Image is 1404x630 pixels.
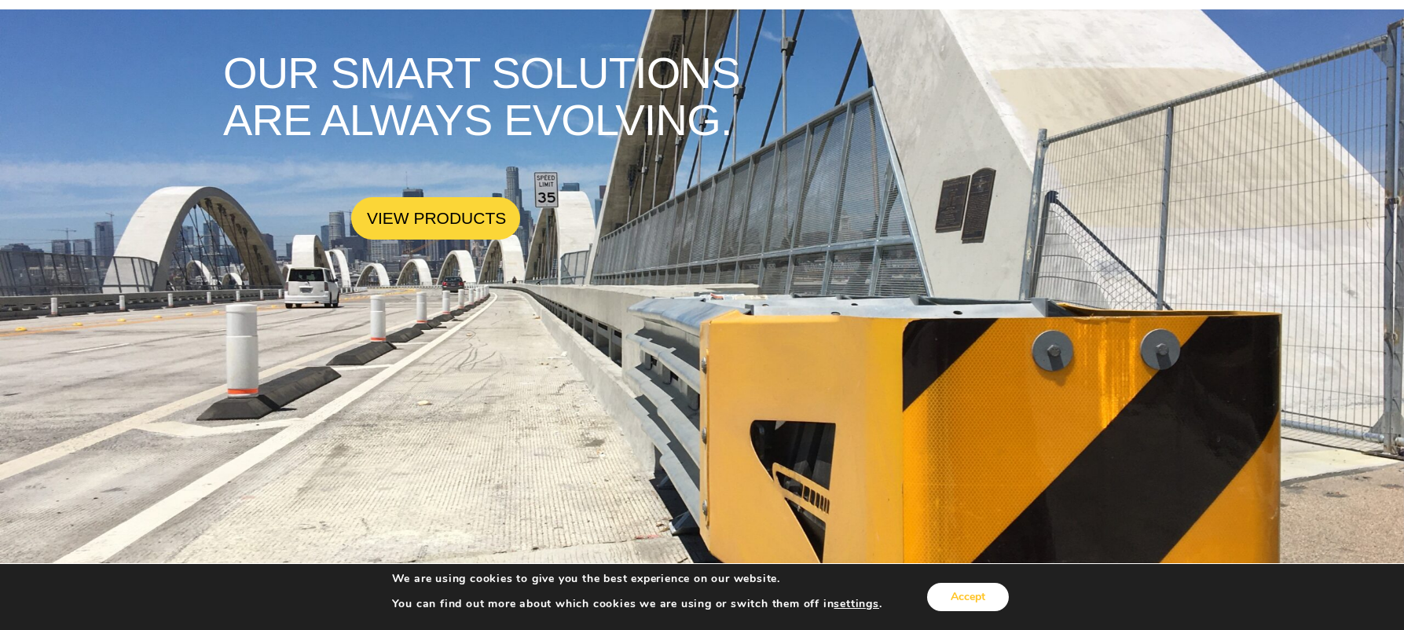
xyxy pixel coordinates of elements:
p: You can find out more about which cookies we are using or switch them off in . [392,597,882,611]
p: We are using cookies to give you the best experience on our website. [392,572,882,586]
button: Accept [927,583,1009,611]
button: settings [834,597,878,611]
a: VIEW PRODUCTS [351,197,520,240]
rs-layer: OUR SMART SOLUTIONS ARE ALWAYS EVOLVING. [223,49,793,145]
